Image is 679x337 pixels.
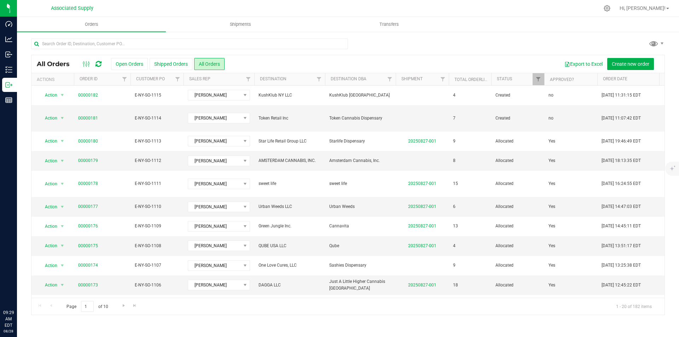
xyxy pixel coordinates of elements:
[189,76,210,81] a: Sales Rep
[610,301,657,312] span: 1 - 20 of 182 items
[188,179,241,189] span: [PERSON_NAME]
[188,241,241,251] span: [PERSON_NAME]
[78,203,98,210] a: 00000177
[408,243,436,248] a: 20250827-001
[602,223,641,229] span: [DATE] 14:45:11 EDT
[39,136,58,146] span: Action
[188,113,241,123] span: [PERSON_NAME]
[135,223,179,229] span: E-NY-SO-1109
[39,113,58,123] span: Action
[453,282,458,289] span: 18
[495,243,540,249] span: Allocated
[58,179,67,189] span: select
[453,262,455,269] span: 9
[135,243,179,249] span: E-NY-SO-1108
[259,282,321,289] span: DAGGA LLC
[220,21,261,28] span: Shipments
[39,202,58,212] span: Action
[78,138,98,145] a: 00000180
[453,243,455,249] span: 4
[188,202,241,212] span: [PERSON_NAME]
[259,138,321,145] span: Star Life Retail Group LLC
[549,138,555,145] span: Yes
[119,73,130,85] a: Filter
[454,77,493,82] a: Total Orderlines
[39,90,58,100] span: Action
[315,17,464,32] a: Transfers
[39,241,58,251] span: Action
[656,73,668,85] a: Filter
[329,223,391,229] span: Cannavita
[37,60,77,68] span: All Orders
[78,282,98,289] a: 00000173
[39,221,58,231] span: Action
[329,115,391,122] span: Token Cannabis Dispensary
[58,241,67,251] span: select
[78,115,98,122] a: 00000181
[602,157,641,164] span: [DATE] 18:13:35 EDT
[136,76,165,81] a: Customer PO
[495,157,540,164] span: Allocated
[135,138,179,145] span: E-NY-SO-1113
[37,77,71,82] div: Actions
[5,36,12,43] inline-svg: Analytics
[453,180,458,187] span: 15
[5,81,12,88] inline-svg: Outbound
[533,73,544,85] a: Filter
[370,21,408,28] span: Transfers
[135,180,179,187] span: E-NY-SO-1111
[259,180,321,187] span: sweet life
[80,76,98,81] a: Order ID
[259,262,321,269] span: One Love Cures, LLC
[172,73,184,85] a: Filter
[259,223,321,229] span: Green Jungle Inc.
[58,156,67,166] span: select
[437,73,449,85] a: Filter
[259,203,321,210] span: Urban Weeds LLC
[60,301,114,312] span: Page of 10
[39,280,58,290] span: Action
[259,115,321,122] span: Token Retail Inc
[603,5,611,12] div: Manage settings
[329,180,391,187] span: sweet life
[7,280,28,302] iframe: Resource center
[453,157,455,164] span: 8
[78,223,98,229] a: 00000176
[329,157,391,164] span: Amsterdam Cannabis, Inc.
[135,282,179,289] span: E-NY-SO-1106
[602,115,641,122] span: [DATE] 11:07:42 EDT
[453,223,458,229] span: 13
[17,17,166,32] a: Orders
[495,138,540,145] span: Allocated
[408,223,436,228] a: 20250827-001
[602,262,641,269] span: [DATE] 13:25:38 EDT
[602,282,641,289] span: [DATE] 12:45:22 EDT
[408,204,436,209] a: 20250827-001
[384,73,396,85] a: Filter
[602,243,641,249] span: [DATE] 13:51:17 EDT
[58,221,67,231] span: select
[260,76,286,81] a: Destination
[329,92,391,99] span: KushKlub [GEOGRAPHIC_DATA]
[495,180,540,187] span: Allocated
[194,58,225,70] button: All Orders
[188,156,241,166] span: [PERSON_NAME]
[453,115,455,122] span: 7
[188,136,241,146] span: [PERSON_NAME]
[549,92,553,99] span: no
[607,58,654,70] button: Create new order
[603,76,627,81] a: Order Date
[408,181,436,186] a: 20250827-001
[549,282,555,289] span: Yes
[495,92,540,99] span: Created
[329,203,391,210] span: Urban Weeds
[602,180,641,187] span: [DATE] 16:24:55 EDT
[620,5,666,11] span: Hi, [PERSON_NAME]!
[135,115,179,122] span: E-NY-SO-1114
[58,280,67,290] span: select
[58,136,67,146] span: select
[135,203,179,210] span: E-NY-SO-1110
[453,203,455,210] span: 6
[118,301,129,310] a: Go to the next page
[329,262,391,269] span: Sashies Dispensary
